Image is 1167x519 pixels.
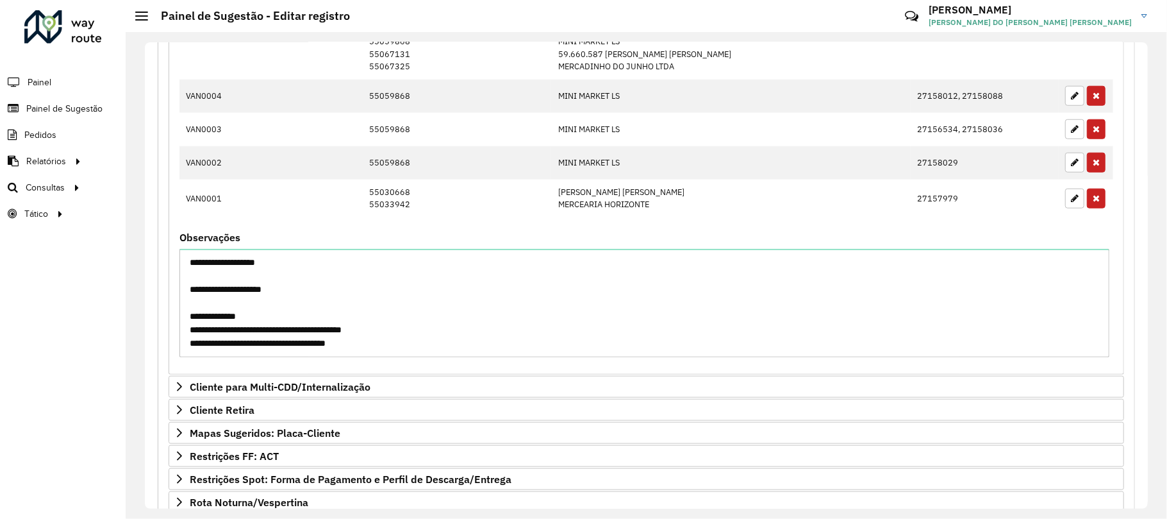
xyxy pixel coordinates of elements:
[190,428,340,438] span: Mapas Sugeridos: Placa-Cliente
[551,180,911,217] td: [PERSON_NAME] [PERSON_NAME] MERCEARIA HORIZONTE
[190,405,254,415] span: Cliente Retira
[362,113,551,146] td: 55059868
[551,80,911,113] td: MINI MARKET LS
[26,155,66,168] span: Relatórios
[551,113,911,146] td: MINI MARKET LS
[929,17,1132,28] span: [PERSON_NAME] DO [PERSON_NAME] [PERSON_NAME]
[28,76,51,89] span: Painel
[169,445,1124,467] a: Restrições FF: ACT
[362,146,551,180] td: 55059868
[362,80,551,113] td: 55059868
[169,399,1124,421] a: Cliente Retira
[190,382,370,392] span: Cliente para Multi-CDD/Internalização
[911,146,1059,180] td: 27158029
[911,180,1059,217] td: 27157979
[169,376,1124,398] a: Cliente para Multi-CDD/Internalização
[179,180,252,217] td: VAN0001
[190,474,511,484] span: Restrições Spot: Forma de Pagamento e Perfil de Descarga/Entrega
[911,113,1059,146] td: 27156534, 27158036
[929,4,1132,16] h3: [PERSON_NAME]
[190,451,279,461] span: Restrições FF: ACT
[911,80,1059,113] td: 27158012, 27158088
[26,102,103,115] span: Painel de Sugestão
[24,207,48,221] span: Tático
[169,422,1124,444] a: Mapas Sugeridos: Placa-Cliente
[24,128,56,142] span: Pedidos
[169,468,1124,490] a: Restrições Spot: Forma de Pagamento e Perfil de Descarga/Entrega
[179,230,240,245] label: Observações
[179,80,252,113] td: VAN0004
[898,3,925,30] a: Contato Rápido
[26,181,65,194] span: Consultas
[190,497,308,507] span: Rota Noturna/Vespertina
[362,180,551,217] td: 55030668 55033942
[179,146,252,180] td: VAN0002
[169,491,1124,513] a: Rota Noturna/Vespertina
[148,9,350,23] h2: Painel de Sugestão - Editar registro
[179,113,252,146] td: VAN0003
[551,146,911,180] td: MINI MARKET LS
